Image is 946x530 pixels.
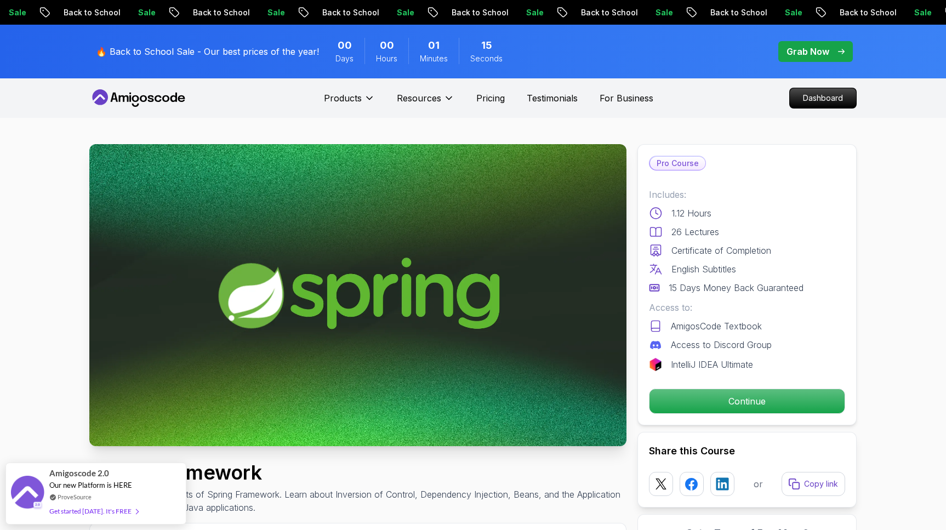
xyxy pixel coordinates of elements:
span: Minutes [420,53,448,64]
span: Days [335,53,354,64]
p: Sale [770,7,805,18]
p: Sale [252,7,287,18]
p: Sale [511,7,546,18]
p: Back to School [307,7,381,18]
p: Back to School [695,7,770,18]
a: Testimonials [527,92,578,105]
span: 1 Minutes [428,38,440,53]
span: Seconds [470,53,503,64]
p: Back to School [824,7,899,18]
button: Continue [649,389,845,414]
button: Products [324,92,375,113]
p: 1.12 Hours [671,207,711,220]
p: AmigosCode Textbook [671,320,762,333]
span: 0 Days [338,38,352,53]
p: Sale [381,7,417,18]
p: Back to School [178,7,252,18]
p: 🔥 Back to School Sale - Our best prices of the year! [96,45,319,58]
p: Access to Discord Group [671,338,772,351]
p: English Subtitles [671,263,736,276]
span: Amigoscode 2.0 [49,467,109,480]
a: Dashboard [789,88,857,109]
p: IntelliJ IDEA Ultimate [671,358,753,371]
p: Sale [123,7,158,18]
h2: Share this Course [649,443,845,459]
p: Products [324,92,362,105]
a: ProveSource [58,492,92,501]
p: Master the core concepts of Spring Framework. Learn about Inversion of Control, Dependency Inject... [89,488,626,514]
span: 0 Hours [380,38,394,53]
button: Resources [397,92,454,113]
p: Back to School [48,7,123,18]
p: or [754,477,763,491]
a: Pricing [476,92,505,105]
p: 26 Lectures [671,225,719,238]
span: Hours [376,53,397,64]
p: Certificate of Completion [671,244,771,257]
a: For Business [600,92,653,105]
p: Dashboard [790,88,856,108]
p: 15 Days Money Back Guaranteed [669,281,803,294]
p: Copy link [804,478,838,489]
p: Sale [899,7,934,18]
div: Get started [DATE]. It's FREE [49,505,138,517]
p: Includes: [649,188,845,201]
p: Back to School [436,7,511,18]
img: jetbrains logo [649,358,662,371]
span: 15 Seconds [481,38,492,53]
button: Copy link [782,472,845,496]
p: Continue [649,389,845,413]
p: Access to: [649,301,845,314]
img: provesource social proof notification image [11,476,44,511]
p: Pro Course [650,157,705,170]
img: spring-framework_thumbnail [89,144,626,446]
p: Sale [640,7,675,18]
span: Our new Platform is HERE [49,481,132,489]
p: Resources [397,92,441,105]
h1: Spring Framework [89,461,626,483]
p: Grab Now [787,45,829,58]
p: Back to School [566,7,640,18]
